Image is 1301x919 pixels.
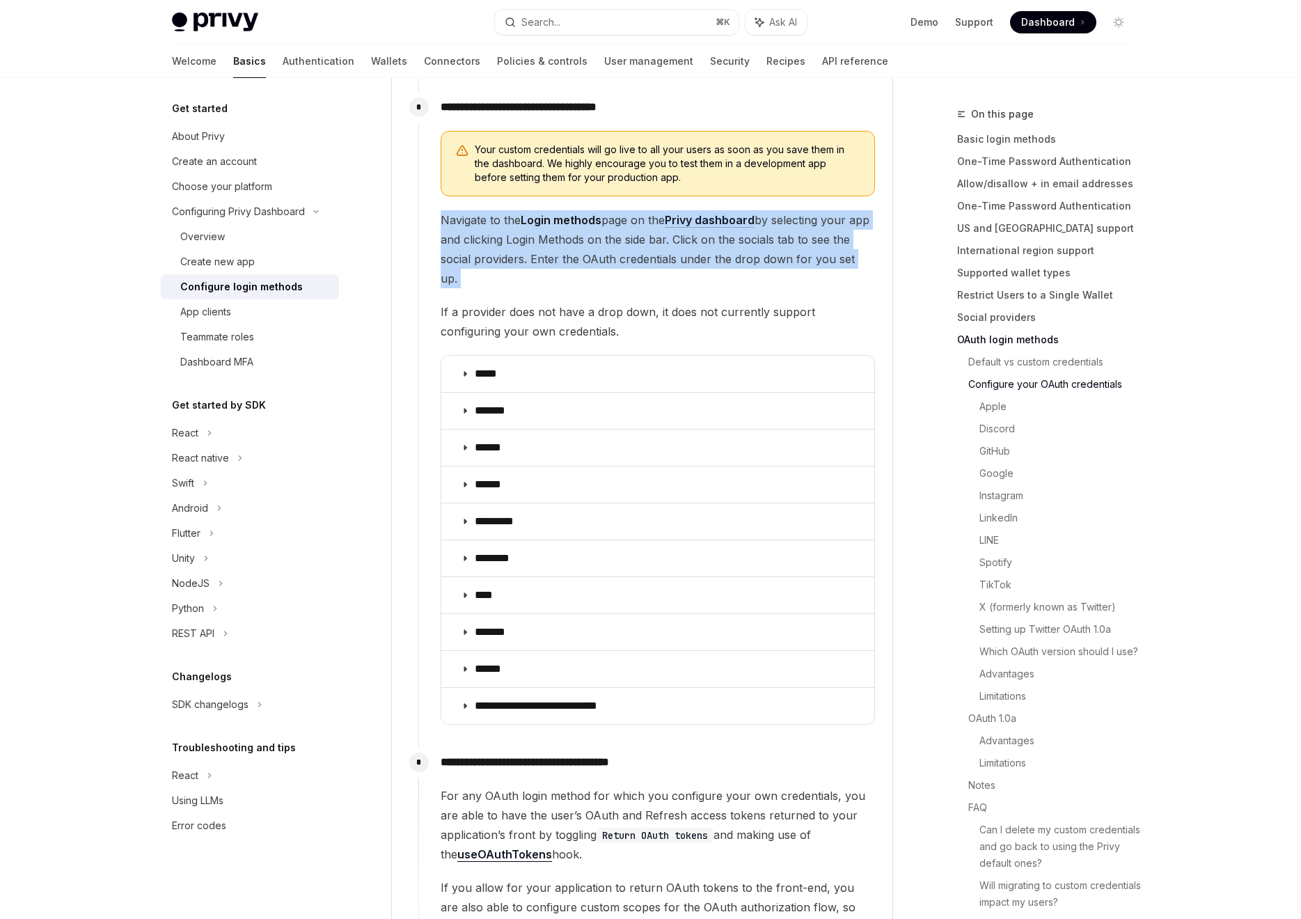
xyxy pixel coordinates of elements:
[979,440,1141,462] a: GitHub
[957,262,1141,284] a: Supported wallet types
[455,144,469,158] svg: Warning
[172,13,258,32] img: light logo
[172,397,266,414] h5: Get started by SDK
[746,10,807,35] button: Ask AI
[441,786,875,864] span: For any OAuth login method for which you configure your own credentials, you are able to have the...
[979,641,1141,663] a: Which OAuth version should I use?
[822,45,888,78] a: API reference
[161,224,339,249] a: Overview
[979,395,1141,418] a: Apple
[161,124,339,149] a: About Privy
[979,507,1141,529] a: LinkedIn
[497,45,588,78] a: Policies & controls
[172,817,226,834] div: Error codes
[910,15,938,29] a: Demo
[979,663,1141,685] a: Advantages
[979,462,1141,485] a: Google
[172,767,198,784] div: React
[371,45,407,78] a: Wallets
[957,128,1141,150] a: Basic login methods
[979,596,1141,618] a: X (formerly known as Twitter)
[1010,11,1096,33] a: Dashboard
[957,150,1141,173] a: One-Time Password Authentication
[172,203,305,220] div: Configuring Privy Dashboard
[979,752,1141,774] a: Limitations
[161,249,339,274] a: Create new app
[172,178,272,195] div: Choose your platform
[955,15,993,29] a: Support
[283,45,354,78] a: Authentication
[979,618,1141,641] a: Setting up Twitter OAuth 1.0a
[968,774,1141,796] a: Notes
[172,45,216,78] a: Welcome
[979,485,1141,507] a: Instagram
[161,299,339,324] a: App clients
[957,217,1141,239] a: US and [GEOGRAPHIC_DATA] support
[172,792,223,809] div: Using LLMs
[1107,11,1130,33] button: Toggle dark mode
[172,525,200,542] div: Flutter
[172,100,228,117] h5: Get started
[233,45,266,78] a: Basics
[968,351,1141,373] a: Default vs custom credentials
[172,625,214,642] div: REST API
[597,828,713,843] code: Return OAuth tokens
[172,600,204,617] div: Python
[161,174,339,199] a: Choose your platform
[161,149,339,174] a: Create an account
[495,10,739,35] button: Search...⌘K
[180,329,254,345] div: Teammate roles
[521,213,601,227] strong: Login methods
[172,550,195,567] div: Unity
[957,195,1141,217] a: One-Time Password Authentication
[957,173,1141,195] a: Allow/disallow + in email addresses
[161,788,339,813] a: Using LLMs
[172,500,208,517] div: Android
[957,306,1141,329] a: Social providers
[172,668,232,685] h5: Changelogs
[172,128,225,145] div: About Privy
[180,278,303,295] div: Configure login methods
[180,304,231,320] div: App clients
[172,696,249,713] div: SDK changelogs
[161,274,339,299] a: Configure login methods
[968,707,1141,730] a: OAuth 1.0a
[957,329,1141,351] a: OAuth login methods
[172,425,198,441] div: React
[979,574,1141,596] a: TikTok
[957,284,1141,306] a: Restrict Users to a Single Wallet
[180,354,253,370] div: Dashboard MFA
[979,551,1141,574] a: Spotify
[475,143,860,184] span: Your custom credentials will go live to all your users as soon as you save them in the dashboard....
[424,45,480,78] a: Connectors
[521,14,560,31] div: Search...
[957,239,1141,262] a: International region support
[979,529,1141,551] a: LINE
[172,575,210,592] div: NodeJS
[968,373,1141,395] a: Configure your OAuth credentials
[1021,15,1075,29] span: Dashboard
[161,813,339,838] a: Error codes
[979,874,1141,913] a: Will migrating to custom credentials impact my users?
[172,739,296,756] h5: Troubleshooting and tips
[979,730,1141,752] a: Advantages
[710,45,750,78] a: Security
[968,796,1141,819] a: FAQ
[172,450,229,466] div: React native
[180,228,225,245] div: Overview
[766,45,805,78] a: Recipes
[161,349,339,375] a: Dashboard MFA
[769,15,797,29] span: Ask AI
[604,45,693,78] a: User management
[161,324,339,349] a: Teammate roles
[716,17,730,28] span: ⌘ K
[971,106,1034,123] span: On this page
[979,685,1141,707] a: Limitations
[172,153,257,170] div: Create an account
[180,253,255,270] div: Create new app
[441,302,875,341] span: If a provider does not have a drop down, it does not currently support configuring your own crede...
[457,847,552,862] a: useOAuthTokens
[441,210,875,288] span: Navigate to the page on the by selecting your app and clicking Login Methods on the side bar. Cli...
[979,418,1141,440] a: Discord
[665,213,755,228] a: Privy dashboard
